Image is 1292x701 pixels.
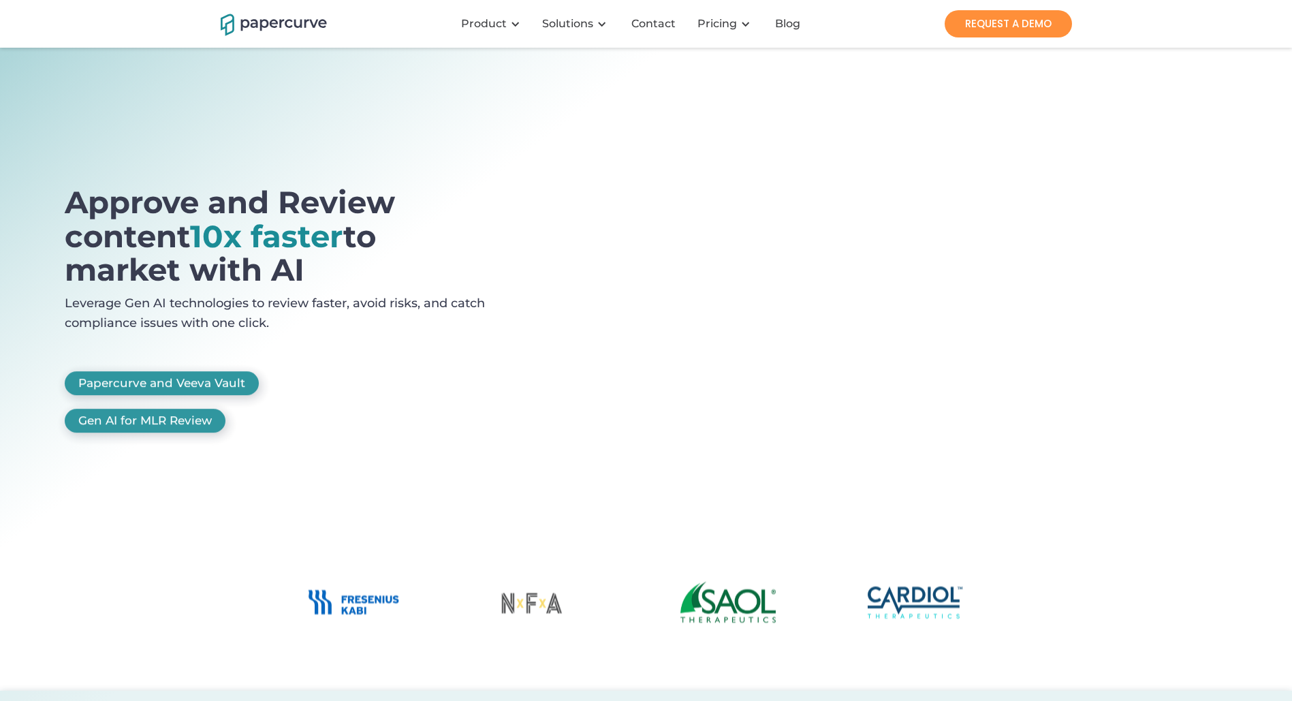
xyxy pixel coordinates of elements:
div: Solutions [542,17,593,31]
div: Product [461,17,507,31]
div: Pricing [689,3,764,44]
a: open lightbox [65,185,520,365]
div: Contact [631,17,676,31]
p: Leverage Gen AI technologies to review faster, avoid risks, and catch compliance issues with one ... [65,294,520,340]
img: No Fixed Address Logo [493,580,569,625]
h1: Approve and Review content to market with AI [65,185,520,287]
div: Product [453,3,534,44]
a: Blog [764,17,814,31]
a: home [221,12,309,35]
div: Blog [775,17,800,31]
a: Contact [620,17,689,31]
a: Papercurve and Veeva Vault [65,372,259,396]
img: Saol Therapeutics Logo [680,582,776,623]
div: Solutions [534,3,620,44]
span: 10x faster [190,217,343,255]
img: Cardiol Therapeutics Logo [868,587,963,619]
a: REQUEST A DEMO [945,10,1072,37]
a: Pricing [697,17,737,31]
img: Fresenius Kabi Logo [306,588,401,617]
a: Gen AI for MLR Review [65,409,225,433]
